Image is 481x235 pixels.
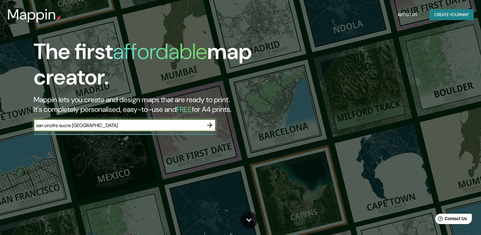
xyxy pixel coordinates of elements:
h1: The first map creator. [34,39,274,95]
h3: Mappin [7,6,56,23]
input: Choose your favourite place [34,122,204,129]
img: mappin-pin [56,16,61,21]
iframe: Help widget launcher [427,211,474,228]
h2: Mappin lets you create and design maps that are ready to print. It's completely personalised, eas... [34,95,274,114]
h1: affordable [113,37,207,66]
button: About Us [395,9,420,20]
h5: FREE [176,105,192,114]
button: Create yourmap [429,9,474,20]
